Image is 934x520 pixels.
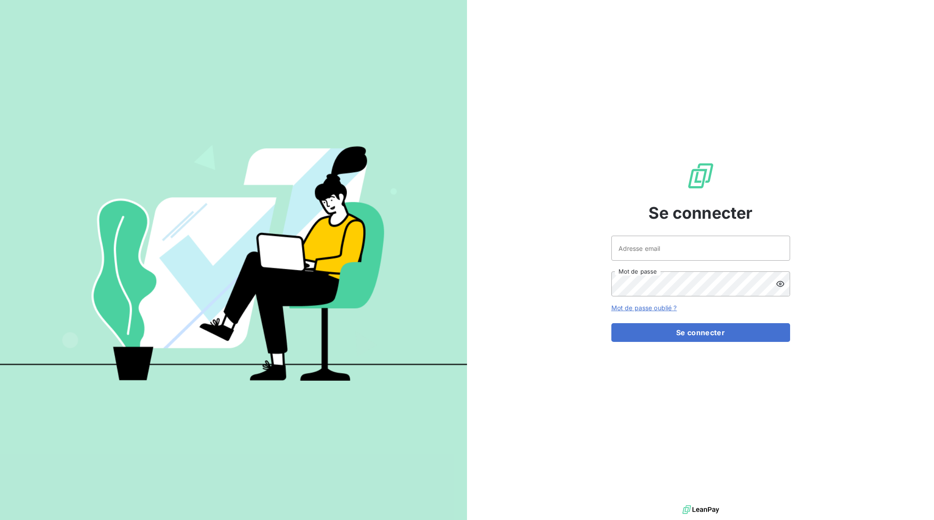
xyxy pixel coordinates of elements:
[611,304,677,312] a: Mot de passe oublié ?
[611,323,790,342] button: Se connecter
[648,201,753,225] span: Se connecter
[611,236,790,261] input: placeholder
[686,162,715,190] img: Logo LeanPay
[682,503,719,516] img: logo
